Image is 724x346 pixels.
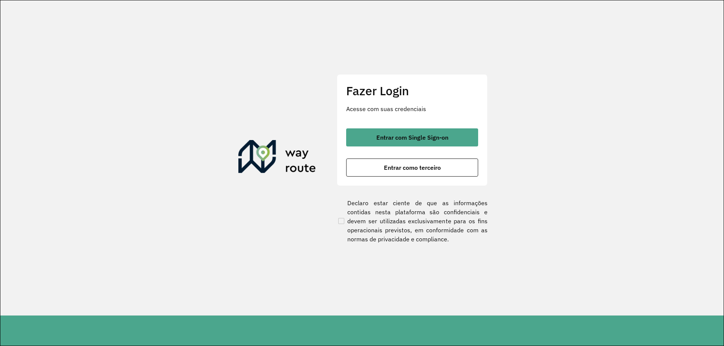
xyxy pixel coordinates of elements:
img: Roteirizador AmbevTech [238,140,316,176]
p: Acesse com suas credenciais [346,104,478,113]
span: Entrar com Single Sign-on [376,134,448,140]
label: Declaro estar ciente de que as informações contidas nesta plataforma são confidenciais e devem se... [337,198,488,244]
span: Entrar como terceiro [384,165,441,171]
button: button [346,128,478,146]
button: button [346,159,478,177]
h2: Fazer Login [346,84,478,98]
